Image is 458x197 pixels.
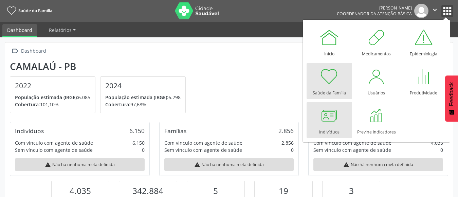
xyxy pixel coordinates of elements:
span: 4.035 [70,185,91,196]
p: 101,10% [15,101,90,108]
i:  [431,6,439,14]
span: População estimada (IBGE): [15,94,78,101]
span: População estimada (IBGE): [105,94,168,101]
div: 0 [440,146,443,154]
span: Cobertura: [105,101,130,108]
a: Saúde da Família [307,63,352,99]
div: 6.150 [132,139,145,146]
span: 19 [279,185,288,196]
h4: 2022 [15,82,90,90]
div: 2.856 [278,127,294,135]
div: Não há nenhuma meta definida [15,158,145,171]
i: warning [45,162,51,168]
span: 5 [213,185,218,196]
div: Sem vínculo com agente de saúde [313,146,391,154]
a: Usuários [354,63,399,99]
div: Indivíduos [15,127,44,135]
div: Sem vínculo com agente de saúde [164,146,242,154]
div: 2.856 [281,139,294,146]
span: Saúde da Família [18,8,52,14]
a: Medicamentos [354,24,399,60]
span: 342.884 [132,185,163,196]
div: 6.150 [129,127,145,135]
div: Não há nenhuma meta definida [313,158,443,171]
div: Sem vínculo com agente de saúde [15,146,93,154]
span: Relatórios [49,27,72,33]
div: Não há nenhuma meta definida [164,158,294,171]
a: Produtividade [401,63,446,99]
a: Epidemiologia [401,24,446,60]
span: Feedback [448,82,455,106]
a: Dashboard [2,24,37,37]
i: warning [194,162,200,168]
div: 4.035 [431,139,443,146]
a:  Dashboard [10,46,47,56]
div: 0 [291,146,294,154]
span: Cobertura: [15,101,40,108]
div: Com vínculo com agente de saúde [15,139,93,146]
button: Feedback - Mostrar pesquisa [445,75,458,122]
p: 97,68% [105,101,181,108]
span: 3 [349,185,354,196]
img: img [414,4,428,18]
div: Famílias [164,127,186,135]
div: Camalaú - PB [10,61,190,72]
button: apps [441,5,453,17]
div: Com vínculo com agente de saúde [313,139,391,146]
p: 6.085 [15,94,90,101]
span: Coordenador da Atenção Básica [337,11,412,17]
a: Relatórios [44,24,80,36]
button:  [428,4,441,18]
div: [PERSON_NAME] [337,5,412,11]
a: Saúde da Família [5,5,52,16]
div: Com vínculo com agente de saúde [164,139,242,146]
a: Previne Indicadores [354,102,399,138]
a: Indivíduos [307,102,352,138]
a: Início [307,24,352,60]
div: 0 [142,146,145,154]
div: Dashboard [20,46,47,56]
h4: 2024 [105,82,181,90]
i: warning [343,162,349,168]
p: 6.298 [105,94,181,101]
i:  [10,46,20,56]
